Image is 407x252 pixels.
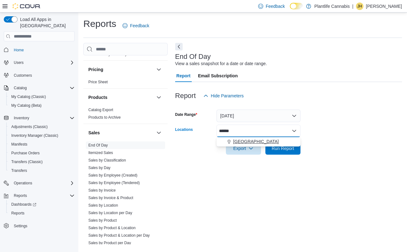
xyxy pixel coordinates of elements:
[11,124,48,129] span: Adjustments (Classic)
[233,138,279,145] span: [GEOGRAPHIC_DATA]
[6,101,77,110] button: My Catalog (Beta)
[11,46,26,54] a: Home
[9,132,61,139] a: Inventory Manager (Classic)
[211,93,244,99] span: Hide Parameters
[292,128,297,133] button: Close list of options
[155,94,163,101] button: Products
[226,142,261,155] button: Export
[9,93,75,100] span: My Catalog (Classic)
[88,94,107,100] h3: Products
[6,92,77,101] button: My Catalog (Classic)
[9,149,75,157] span: Purchase Orders
[1,191,77,200] button: Reports
[11,94,46,99] span: My Catalog (Classic)
[88,210,132,215] span: Sales by Location per Day
[9,149,42,157] a: Purchase Orders
[11,202,36,207] span: Dashboards
[11,59,26,66] button: Users
[120,19,152,32] a: Feedback
[9,132,75,139] span: Inventory Manager (Classic)
[11,71,75,79] span: Customers
[11,133,58,138] span: Inventory Manager (Classic)
[217,137,300,146] div: Choose from the following options
[175,43,183,50] button: Next
[6,200,77,209] a: Dashboards
[14,48,24,53] span: Home
[88,203,118,208] span: Sales by Location
[1,45,77,54] button: Home
[88,115,121,120] span: Products to Archive
[9,102,75,109] span: My Catalog (Beta)
[266,3,285,9] span: Feedback
[198,69,238,82] span: Email Subscription
[9,141,30,148] a: Manifests
[88,188,116,193] a: Sales by Invoice
[11,179,75,187] span: Operations
[9,123,50,131] a: Adjustments (Classic)
[88,165,111,170] span: Sales by Day
[175,60,267,67] div: View a sales snapshot for a date or date range.
[4,43,75,247] nav: Complex example
[217,137,300,146] button: [GEOGRAPHIC_DATA]
[11,192,29,199] button: Reports
[6,122,77,131] button: Adjustments (Classic)
[272,145,294,152] span: Run Report
[6,157,77,166] button: Transfers (Classic)
[9,158,75,166] span: Transfers (Classic)
[6,209,77,218] button: Reports
[88,108,113,112] a: Catalog Export
[9,93,49,100] a: My Catalog (Classic)
[357,3,362,10] span: JH
[11,142,27,147] span: Manifests
[11,192,75,199] span: Reports
[88,225,136,230] span: Sales by Product & Location
[9,209,27,217] a: Reports
[88,233,150,238] a: Sales by Product & Location per Day
[14,73,32,78] span: Customers
[14,85,27,90] span: Catalog
[356,3,363,10] div: Jackie Haubrick
[88,195,133,200] span: Sales by Invoice & Product
[366,3,402,10] p: [PERSON_NAME]
[201,90,246,102] button: Hide Parameters
[230,142,257,155] span: Export
[11,179,35,187] button: Operations
[11,84,75,92] span: Catalog
[130,23,149,29] span: Feedback
[11,222,30,230] a: Settings
[175,92,196,100] h3: Report
[88,130,154,136] button: Sales
[88,233,150,238] span: Sales by Product & Location per Day
[290,3,303,9] input: Dark Mode
[9,102,44,109] a: My Catalog (Beta)
[175,53,211,60] h3: End Of Day
[176,69,190,82] span: Report
[88,241,131,245] a: Sales by Product per Day
[88,151,113,155] a: Itemized Sales
[11,168,27,173] span: Transfers
[9,158,45,166] a: Transfers (Classic)
[88,143,108,148] span: End Of Day
[83,78,168,88] div: Pricing
[88,211,132,215] a: Sales by Location per Day
[6,140,77,149] button: Manifests
[9,167,75,174] span: Transfers
[88,130,100,136] h3: Sales
[11,114,32,122] button: Inventory
[88,173,138,177] a: Sales by Employee (Created)
[88,226,136,230] a: Sales by Product & Location
[88,66,154,73] button: Pricing
[155,66,163,73] button: Pricing
[14,224,27,229] span: Settings
[1,84,77,92] button: Catalog
[88,218,117,223] span: Sales by Product
[352,3,353,10] p: |
[18,16,75,29] span: Load All Apps in [GEOGRAPHIC_DATA]
[11,159,43,164] span: Transfers (Classic)
[88,80,108,85] span: Price Sheet
[314,3,350,10] p: Plantlife Cannabis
